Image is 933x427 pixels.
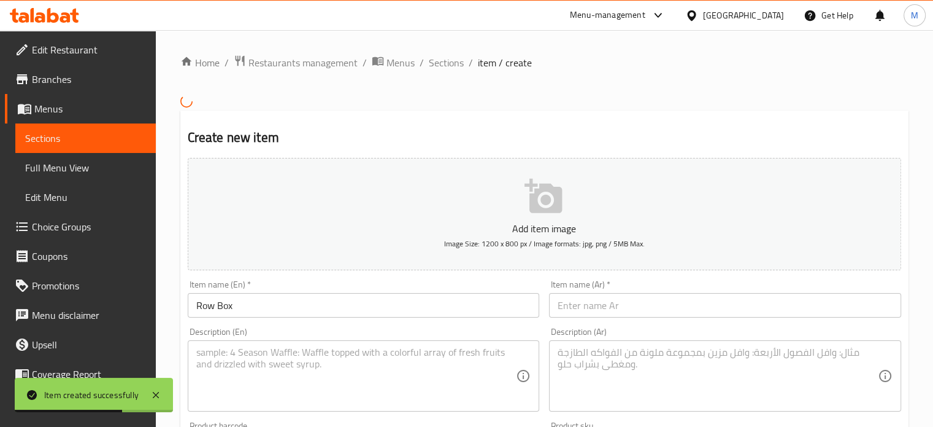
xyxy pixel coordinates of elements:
span: Edit Menu [25,190,146,205]
a: Sections [15,123,156,153]
span: Choice Groups [32,219,146,234]
input: Enter name Ar [549,293,901,318]
span: Menus [386,55,415,70]
a: Restaurants management [234,55,358,71]
a: Edit Menu [15,182,156,212]
a: Menu disclaimer [5,300,156,330]
span: Full Menu View [25,160,146,175]
span: Restaurants management [248,55,358,70]
input: Enter name En [188,293,540,318]
span: Branches [32,72,146,87]
span: Promotions [32,278,146,293]
a: Sections [429,55,464,70]
span: Sections [25,131,146,146]
a: Coupons [5,241,156,271]
h2: Create new item [188,128,901,147]
a: Grocery Checklist [5,389,156,418]
a: Home [180,55,220,70]
div: Item created successfully [44,388,139,402]
li: / [363,55,367,70]
span: Menus [34,101,146,116]
p: Add item image [207,221,882,236]
span: Coverage Report [32,367,146,382]
span: item / create [478,55,532,70]
span: Edit Restaurant [32,42,146,57]
span: Menu disclaimer [32,308,146,323]
div: Menu-management [570,8,645,23]
li: / [469,55,473,70]
a: Menus [5,94,156,123]
li: / [420,55,424,70]
li: / [225,55,229,70]
nav: breadcrumb [180,55,908,71]
a: Coverage Report [5,359,156,389]
span: Upsell [32,337,146,352]
span: Image Size: 1200 x 800 px / Image formats: jpg, png / 5MB Max. [444,237,645,251]
a: Promotions [5,271,156,300]
a: Full Menu View [15,153,156,182]
a: Menus [372,55,415,71]
a: Upsell [5,330,156,359]
a: Edit Restaurant [5,35,156,65]
a: Branches [5,65,156,94]
a: Choice Groups [5,212,156,241]
span: M [911,9,918,22]
div: [GEOGRAPHIC_DATA] [703,9,784,22]
span: Coupons [32,249,146,264]
button: Add item imageImage Size: 1200 x 800 px / Image formats: jpg, png / 5MB Max. [188,158,901,270]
